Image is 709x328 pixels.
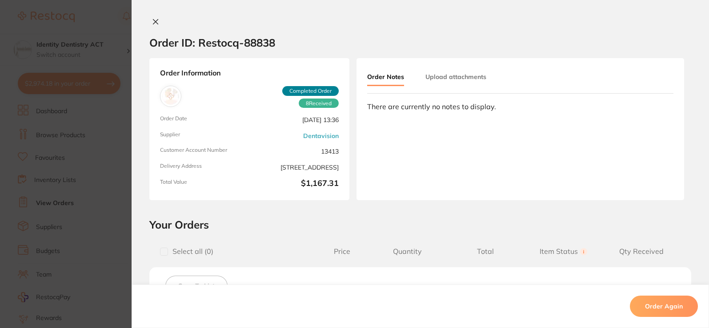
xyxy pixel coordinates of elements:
strong: Order Information [160,69,339,79]
button: Save To List [165,276,228,296]
span: Supplier [160,131,246,140]
span: Price [316,247,368,256]
span: Total Value [160,179,246,190]
span: Total [446,247,525,256]
a: Dentavision [303,132,339,139]
button: Upload attachments [425,69,486,85]
span: Quantity [368,247,446,256]
button: Order Notes [367,69,404,86]
div: There are currently no notes to display. [367,103,673,111]
span: Order Date [160,115,246,124]
span: [DATE] 13:36 [253,115,339,124]
span: Delivery Address [160,163,246,172]
span: Customer Account Number [160,147,246,156]
span: Completed Order [282,86,339,96]
button: Order Again [630,296,698,317]
b: $1,167.31 [253,179,339,190]
h2: Order ID: Restocq- 88838 [149,36,275,49]
span: Received [299,99,339,108]
h2: Your Orders [149,218,691,231]
span: Qty Received [602,247,681,256]
span: Select all ( 0 ) [168,247,213,256]
img: Dentavision [162,88,179,105]
span: 13413 [253,147,339,156]
span: Item Status [525,247,603,256]
span: [STREET_ADDRESS] [253,163,339,172]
